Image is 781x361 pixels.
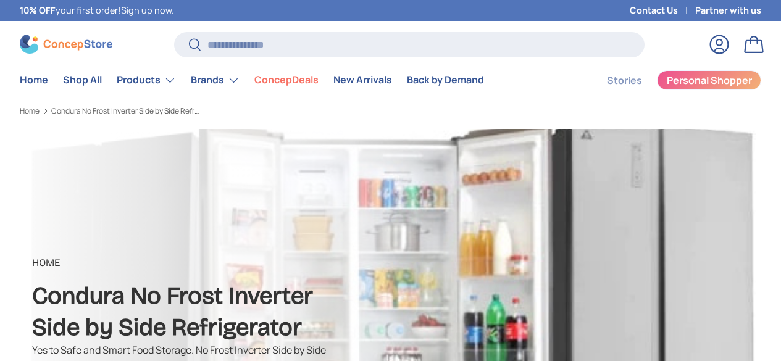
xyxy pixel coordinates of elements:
nav: Primary [20,68,484,93]
summary: Products [109,68,183,93]
a: New Arrivals [333,68,392,92]
a: Products [117,68,176,93]
span: Personal Shopper [667,75,752,85]
a: Stories [607,68,642,93]
a: Shop All [63,68,102,92]
a: Personal Shopper [657,70,761,90]
a: Back by Demand [407,68,484,92]
p: your first order! . [20,4,174,17]
img: ConcepStore [20,35,112,54]
a: ConcepDeals [254,68,319,92]
a: Home [20,107,40,115]
p: Home [32,255,326,270]
nav: Breadcrumbs [20,106,413,117]
a: Sign up now [121,4,172,16]
a: Brands [191,68,240,93]
summary: Brands [183,68,247,93]
strong: Condura No Frost Inverter Side by Side Refrigerator [32,281,313,341]
nav: Secondary [577,68,761,93]
a: Contact Us [630,4,695,17]
a: Home [20,68,48,92]
a: Partner with us [695,4,761,17]
strong: 10% OFF [20,4,56,16]
a: Condura No Frost Inverter Side by Side Refrigerator [51,107,199,115]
